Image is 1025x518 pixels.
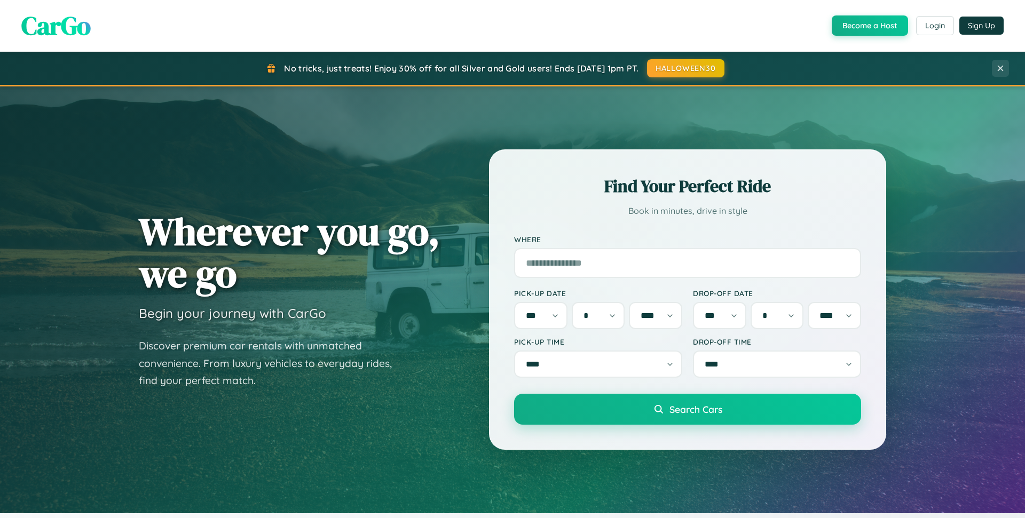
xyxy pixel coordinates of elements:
[832,15,908,36] button: Become a Host
[514,174,861,198] h2: Find Your Perfect Ride
[669,403,722,415] span: Search Cars
[514,394,861,425] button: Search Cars
[693,289,861,298] label: Drop-off Date
[647,59,724,77] button: HALLOWEEN30
[514,289,682,298] label: Pick-up Date
[284,63,638,74] span: No tricks, just treats! Enjoy 30% off for all Silver and Gold users! Ends [DATE] 1pm PT.
[139,305,326,321] h3: Begin your journey with CarGo
[916,16,954,35] button: Login
[139,337,406,389] p: Discover premium car rentals with unmatched convenience. From luxury vehicles to everyday rides, ...
[693,337,861,346] label: Drop-off Time
[514,337,682,346] label: Pick-up Time
[959,17,1004,35] button: Sign Up
[21,8,91,43] span: CarGo
[514,235,861,244] label: Where
[139,210,440,294] h1: Wherever you go, we go
[514,203,861,219] p: Book in minutes, drive in style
